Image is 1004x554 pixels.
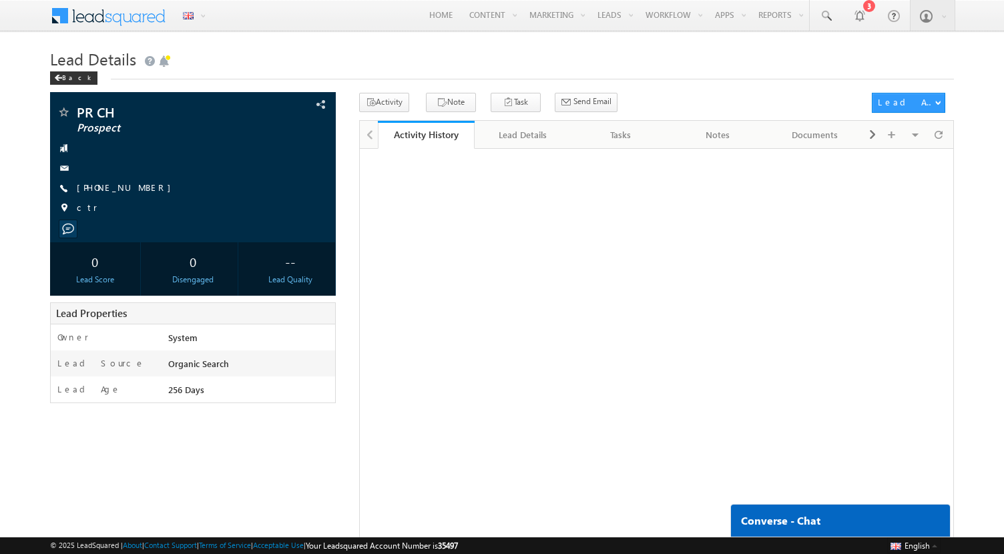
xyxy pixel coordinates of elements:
div: Notes [680,127,755,143]
div: Organic Search [165,357,336,376]
button: English [887,537,941,553]
span: © 2025 LeadSquared | | | | | [50,539,458,552]
div: 256 Days [165,383,336,402]
div: Lead Details [485,127,560,143]
div: Tasks [583,127,658,143]
a: Contact Support [144,541,197,549]
button: Lead Actions [872,93,945,113]
label: Lead Source [57,357,145,369]
a: Notes [670,121,767,149]
span: Your Leadsquared Account Number is [306,541,458,551]
div: System [165,331,336,350]
div: Lead Score [53,274,136,286]
div: Lead Quality [249,274,332,286]
div: 0 [53,249,136,274]
span: PR CH [77,105,254,119]
span: 35497 [438,541,458,551]
span: ctr [77,202,97,215]
span: Send Email [573,95,611,107]
span: Lead Properties [56,306,127,320]
a: Acceptable Use [253,541,304,549]
div: Disengaged [152,274,234,286]
a: Activity History [378,121,475,149]
button: Activity [359,93,409,112]
span: Converse - Chat [741,515,820,527]
div: Back [50,71,97,85]
span: English [905,541,930,551]
label: Owner [57,331,89,343]
div: Documents [778,127,852,143]
a: Documents [767,121,864,149]
div: Activity History [388,128,465,141]
a: Tasks [572,121,670,149]
button: Task [491,93,541,112]
div: 0 [152,249,234,274]
span: Lead Details [50,48,136,69]
button: Note [426,93,476,112]
a: Terms of Service [199,541,251,549]
div: Lead Actions [878,96,935,108]
button: Send Email [555,93,617,112]
div: -- [249,249,332,274]
a: About [123,541,142,549]
a: Back [50,71,104,82]
span: [PHONE_NUMBER] [77,182,178,195]
span: Prospect [77,121,254,135]
label: Lead Age [57,383,121,395]
a: Lead Details [475,121,572,149]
